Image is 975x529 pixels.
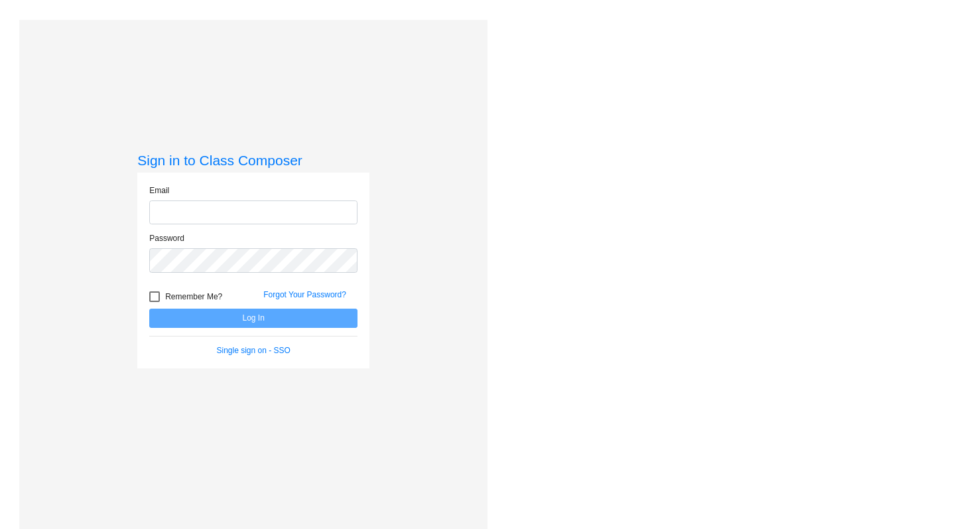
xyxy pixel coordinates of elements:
[149,232,184,244] label: Password
[165,289,222,305] span: Remember Me?
[149,309,357,328] button: Log In
[137,152,369,169] h3: Sign in to Class Composer
[149,185,169,196] label: Email
[217,346,291,355] a: Single sign on - SSO
[263,290,346,299] a: Forgot Your Password?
